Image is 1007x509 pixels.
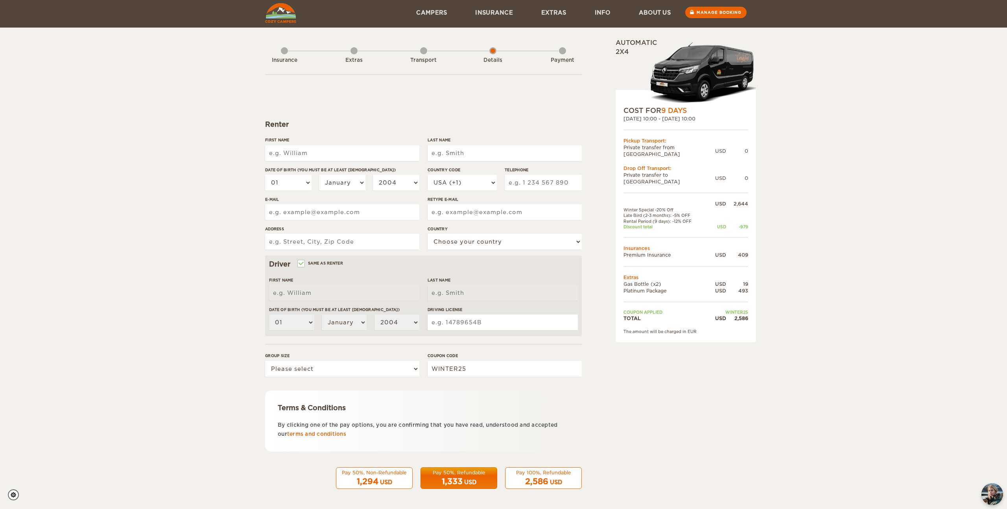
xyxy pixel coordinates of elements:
[707,280,726,287] div: USD
[426,469,492,476] div: Pay 50%, Refundable
[428,307,578,313] label: Driving License
[623,171,715,185] td: Private transfer to [GEOGRAPHIC_DATA]
[623,280,707,287] td: Gas Bottle (x2)
[265,204,419,220] input: e.g. example@example.com
[269,285,419,301] input: e.g. William
[269,259,578,269] div: Driver
[298,262,303,267] input: Same as renter
[265,145,419,161] input: e.g. William
[265,120,582,129] div: Renter
[341,469,408,476] div: Pay 50%, Non-Refundable
[623,137,748,144] div: Pickup Transport:
[428,196,582,202] label: Retype E-mail
[623,115,748,122] div: [DATE] 10:00 - [DATE] 10:00
[278,403,569,413] div: Terms & Conditions
[428,226,582,232] label: Country
[623,329,748,334] div: The amount will be charged in EUR
[623,309,707,315] td: Coupon applied
[428,167,497,173] label: Country Code
[623,165,748,171] div: Drop Off Transport:
[616,39,756,106] div: Automatic 2x4
[726,287,748,294] div: 493
[298,259,343,267] label: Same as renter
[726,280,748,287] div: 19
[332,57,376,64] div: Extras
[357,477,378,486] span: 1,294
[623,315,707,322] td: TOTAL
[8,489,24,500] a: Cookie settings
[402,57,445,64] div: Transport
[981,483,1003,505] img: Freyja at Cozy Campers
[715,147,726,154] div: USD
[525,477,548,486] span: 2,586
[707,287,726,294] div: USD
[623,274,748,280] td: Extras
[505,167,582,173] label: Telephone
[265,353,419,359] label: Group size
[726,147,748,154] div: 0
[428,145,582,161] input: e.g. Smith
[623,245,748,252] td: Insurances
[623,252,707,258] td: Premium Insurance
[265,234,419,250] input: e.g. Street, City, Zip Code
[428,204,582,220] input: e.g. example@example.com
[726,252,748,258] div: 409
[623,144,715,157] td: Private transfer from [GEOGRAPHIC_DATA]
[428,137,582,143] label: Last Name
[442,477,463,486] span: 1,333
[428,353,582,359] label: Coupon code
[623,213,707,218] td: Late Bird (2-3 months): -5% OFF
[707,200,726,207] div: USD
[421,467,497,489] button: Pay 50%, Refundable 1,333 USD
[707,309,748,315] td: WINTER25
[428,315,578,330] input: e.g. 14789654B
[726,224,748,229] div: -979
[647,41,756,106] img: Langur-m-c-logo-2.png
[726,315,748,322] div: 2,586
[265,167,419,173] label: Date of birth (You must be at least [DEMOGRAPHIC_DATA])
[623,106,748,115] div: COST FOR
[265,196,419,202] label: E-mail
[265,226,419,232] label: Address
[726,175,748,181] div: 0
[685,7,747,18] a: Manage booking
[623,218,707,224] td: Rental Period (9 days): -12% OFF
[550,478,562,486] div: USD
[726,200,748,207] div: 2,644
[715,175,726,181] div: USD
[278,420,569,439] p: By clicking one of the pay options, you are confirming that you have read, understood and accepte...
[707,315,726,322] div: USD
[265,3,296,23] img: Cozy Campers
[541,57,584,64] div: Payment
[265,137,419,143] label: First Name
[428,285,578,301] input: e.g. Smith
[623,224,707,229] td: Discount total
[380,478,392,486] div: USD
[707,224,726,229] div: USD
[471,57,515,64] div: Details
[269,307,419,313] label: Date of birth (You must be at least [DEMOGRAPHIC_DATA])
[336,467,413,489] button: Pay 50%, Non-Refundable 1,294 USD
[269,277,419,283] label: First Name
[661,106,687,114] span: 9 Days
[505,175,582,191] input: e.g. 1 234 567 890
[428,277,578,283] label: Last Name
[623,287,707,294] td: Platinum Package
[464,478,476,486] div: USD
[287,431,346,437] a: terms and conditions
[981,483,1003,505] button: chat-button
[505,467,582,489] button: Pay 100%, Refundable 2,586 USD
[510,469,577,476] div: Pay 100%, Refundable
[263,57,306,64] div: Insurance
[707,252,726,258] div: USD
[623,207,707,213] td: Winter Special -20% Off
